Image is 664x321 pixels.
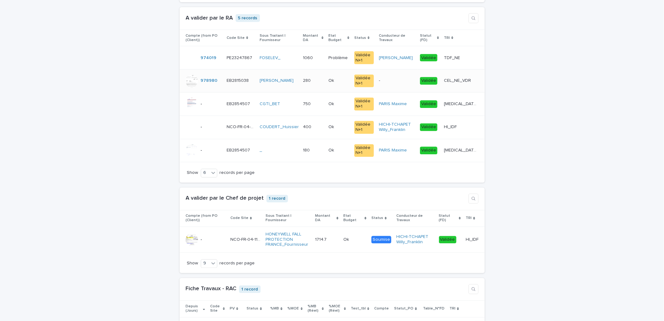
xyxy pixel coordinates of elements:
[186,195,264,202] h1: A valider par le Chef de projet
[354,51,374,64] div: Validée N+1
[260,55,280,61] a: FOSELEV_
[303,54,314,61] p: 1060
[220,261,255,266] p: records per page
[303,100,312,107] p: 750
[379,55,413,61] a: [PERSON_NAME]
[420,100,437,108] div: Validée
[200,78,217,84] a: 978980
[186,286,237,293] h1: Fiche Travaux - RAC
[180,69,485,93] tr: 978980 EB2815038EB2815038 [PERSON_NAME] 280280 OkOk Validée N+1-ValidéeCEL_NE_VDRCEL_NE_VDR
[200,55,216,61] a: 974019
[200,102,202,107] p: -
[303,123,313,130] p: 400
[343,213,363,224] p: Etat Budget
[227,77,250,84] p: EB2815038
[351,305,366,312] p: Test_tbl
[303,147,311,153] p: 180
[420,147,437,155] div: Validée
[444,54,461,61] p: TDF_NE
[328,147,335,153] p: Ok
[303,32,320,44] p: Montant DA
[379,32,415,44] p: Conducteur de Travaux
[186,15,233,22] h1: A valider par le RA
[354,98,374,111] div: Validée N+1
[236,14,260,22] p: 5 records
[187,261,198,266] p: Show
[227,123,256,130] p: NCO-FR-04-1154456
[420,54,437,62] div: Validée
[260,148,262,153] a: _
[227,54,253,61] p: PE23247867
[354,35,366,41] p: Status
[420,77,437,85] div: Validée
[315,213,335,224] p: Montant DA
[329,303,342,315] p: %MOE (Réel)
[260,102,280,107] a: CGTI_BET
[247,305,258,312] p: Status
[439,213,457,224] p: Statut (FD)
[379,102,407,107] a: PARIS Maxime
[288,305,299,312] p: %MOE
[394,305,413,312] p: Statut_PO
[227,147,251,153] p: EB2854507
[420,123,437,131] div: Validée
[187,170,198,176] p: Show
[466,215,472,222] p: TRI
[444,77,472,84] p: CEL_NE_VDR
[328,100,335,107] p: Ok
[444,147,480,153] p: [MEDICAL_DATA]_NE
[379,78,413,84] p: -
[315,236,328,243] p: 1714.7
[180,46,485,70] tr: 974019 PE23247867PE23247867 FOSELEV_ 10601060 ProblèmeProblème Validée N+1[PERSON_NAME] ValidéeTD...
[328,32,346,44] p: Etat Budget
[186,32,222,44] p: Compte (from PO (Client))
[210,303,221,315] p: Code Site
[227,35,245,41] p: Code Site
[180,93,485,116] tr: -EB2854507EB2854507 CGTI_BET 750750 OkOk Validée N+1PARIS Maxime Validée[MEDICAL_DATA]_NE[MEDICAL...
[423,305,445,312] p: Table_N°FD
[230,305,235,312] p: PV
[374,305,389,312] p: Compte
[260,125,299,130] a: COUDERT_Huissier
[303,77,312,84] p: 280
[371,215,383,222] p: Status
[396,213,434,224] p: Conducteur de Travaux
[227,100,251,107] p: EB2854507
[186,303,202,315] p: Depuis (Jours)
[396,235,431,245] a: HICHI-TCHAPET Willy_Franklin
[266,195,288,203] p: 1 record
[239,286,261,293] p: 1 record
[343,236,350,243] p: Ok
[328,123,335,130] p: Ok
[260,32,298,44] p: Sous Traitant | Fournisseur
[328,77,335,84] p: Ok
[379,122,413,133] a: HICHI-TCHAPET Willy_Franklin
[444,35,450,41] p: TRI
[354,144,374,157] div: Validée N+1
[180,139,485,162] tr: -EB2854507EB2854507 _ 180180 OkOk Validée N+1PARIS Maxime Validée[MEDICAL_DATA]_NE[MEDICAL_DATA]_NE
[266,213,310,224] p: Sous Traitant | Fournisseur
[201,170,209,176] div: 6
[230,215,248,222] p: Code Site
[180,116,485,139] tr: -NCO-FR-04-1154456NCO-FR-04-1154456 COUDERT_Huissier 400400 OkOk Validée N+1HICHI-TCHAPET Willy_F...
[200,125,202,130] p: -
[379,148,407,153] a: PARIS Maxime
[444,123,458,130] p: HI_IDF
[260,78,294,84] a: [PERSON_NAME]
[230,236,262,243] p: NCO-FR-04-1154456
[328,54,349,61] p: Problème
[180,227,485,253] tr: -NCO-FR-04-1154456NCO-FR-04-1154456 HONEYWELL FALL PROTECTION FRANCE_Fournisseur 1714.71714.7 OkO...
[420,32,436,44] p: Statut (FD)
[200,237,202,243] p: -
[266,232,308,248] a: HONEYWELL FALL PROTECTION FRANCE_Fournisseur
[354,121,374,134] div: Validée N+1
[201,260,209,267] div: 9
[186,213,225,224] p: Compte (from PO (Client))
[466,236,480,243] p: HI_IDF
[371,236,391,244] div: Soumise
[444,100,480,107] p: [MEDICAL_DATA]_NE
[439,236,456,244] div: Validée
[308,303,320,315] p: %MB (Réel)
[450,305,455,312] p: TRI
[220,170,255,176] p: records per page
